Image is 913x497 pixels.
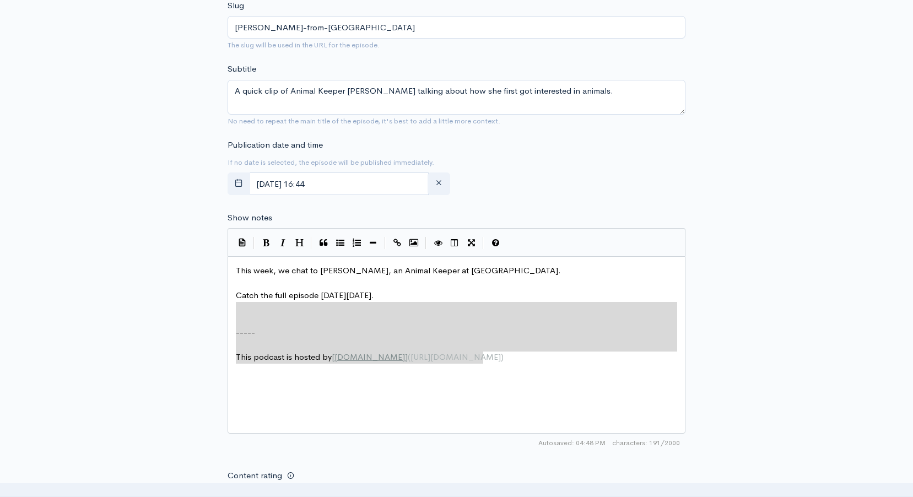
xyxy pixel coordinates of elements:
input: title-of-episode [228,16,685,39]
span: ----- [236,327,255,337]
button: Insert Show Notes Template [234,234,250,250]
small: If no date is selected, the episode will be published immediately. [228,158,434,167]
button: Insert Horizontal Line [365,235,381,251]
i: | [385,237,386,250]
span: Autosaved: 04:48 PM [538,438,606,448]
label: Subtitle [228,63,256,75]
button: Italic [274,235,291,251]
span: This week, we chat to [PERSON_NAME], an Animal Keeper at [GEOGRAPHIC_DATA]. [236,265,561,275]
button: Bold [258,235,274,251]
span: Catch the full episode [DATE][DATE]. [236,290,374,300]
label: Publication date and time [228,139,323,152]
button: Heading [291,235,307,251]
button: Toggle Fullscreen [463,235,479,251]
span: ( [408,352,410,362]
span: This podcast is hosted by [236,352,332,362]
span: [URL][DOMAIN_NAME] [410,352,501,362]
button: Markdown Guide [487,235,504,251]
button: Numbered List [348,235,365,251]
button: Create Link [389,235,406,251]
button: Quote [315,235,332,251]
button: toggle [228,172,250,195]
i: | [311,237,312,250]
span: [DOMAIN_NAME] [334,352,405,362]
small: No need to repeat the main title of the episode, it's best to add a little more context. [228,116,500,126]
i: | [483,237,484,250]
span: ] [405,352,408,362]
button: Toggle Side by Side [446,235,463,251]
button: Insert Image [406,235,422,251]
small: The slug will be used in the URL for the episode. [228,40,380,50]
label: Content rating [228,464,282,487]
span: [ [332,352,334,362]
i: | [425,237,426,250]
span: ) [501,352,504,362]
label: Show notes [228,212,272,224]
i: | [253,237,255,250]
span: 191/2000 [612,438,680,448]
button: Generic List [332,235,348,251]
button: clear [428,172,450,195]
button: Toggle Preview [430,235,446,251]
